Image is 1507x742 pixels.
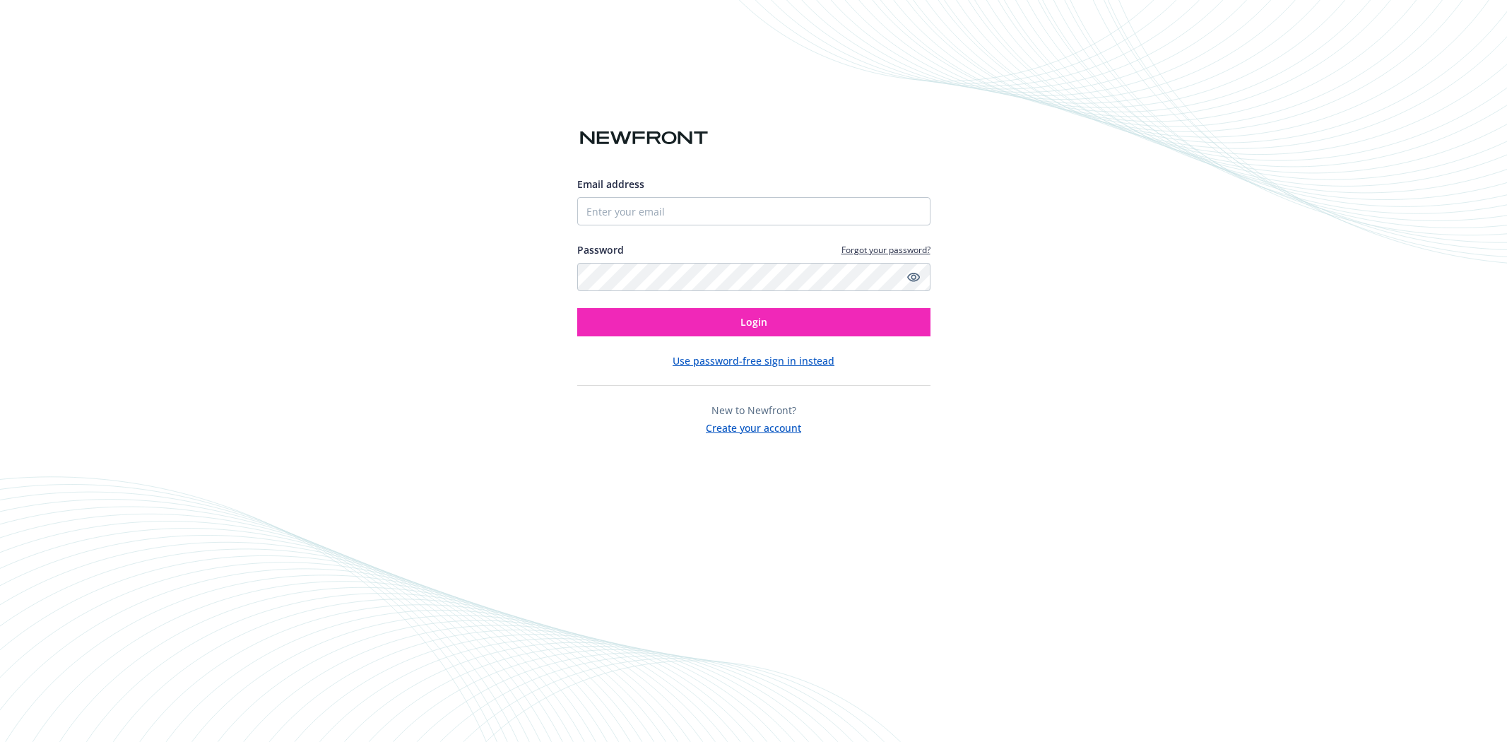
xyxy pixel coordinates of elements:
[577,242,624,257] label: Password
[706,418,801,435] button: Create your account
[577,197,930,225] input: Enter your email
[577,263,930,291] input: Enter your password
[905,269,922,285] a: Show password
[841,244,930,256] a: Forgot your password?
[577,177,644,191] span: Email address
[673,353,834,368] button: Use password-free sign in instead
[711,404,796,417] span: New to Newfront?
[740,315,767,329] span: Login
[577,126,711,151] img: Newfront logo
[577,308,930,336] button: Login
